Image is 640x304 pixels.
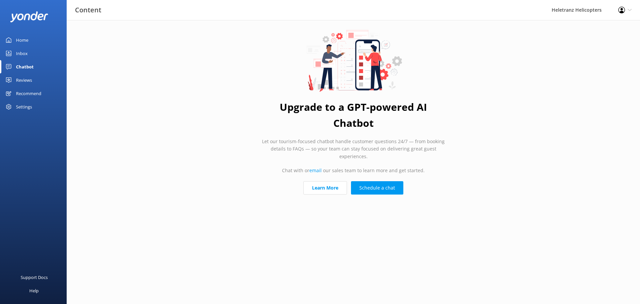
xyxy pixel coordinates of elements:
[16,73,32,87] div: Reviews
[75,5,101,15] h3: Content
[282,167,425,174] p: Chat with or our sales team to learn more and get started.
[351,181,403,195] a: Schedule a chat
[303,181,347,195] a: Learn More
[29,284,39,297] div: Help
[16,87,41,100] div: Recommend
[16,47,28,60] div: Inbox
[261,138,445,160] p: Let our tourism-focused chatbot handle customer questions 24/7 — from booking details to FAQs — s...
[10,11,48,22] img: yonder-white-logo.png
[309,167,322,174] a: email
[21,271,48,284] div: Support Docs
[261,99,445,131] h1: Upgrade to a GPT-powered AI Chatbot
[16,100,32,113] div: Settings
[16,60,34,73] div: Chatbot
[16,33,28,47] div: Home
